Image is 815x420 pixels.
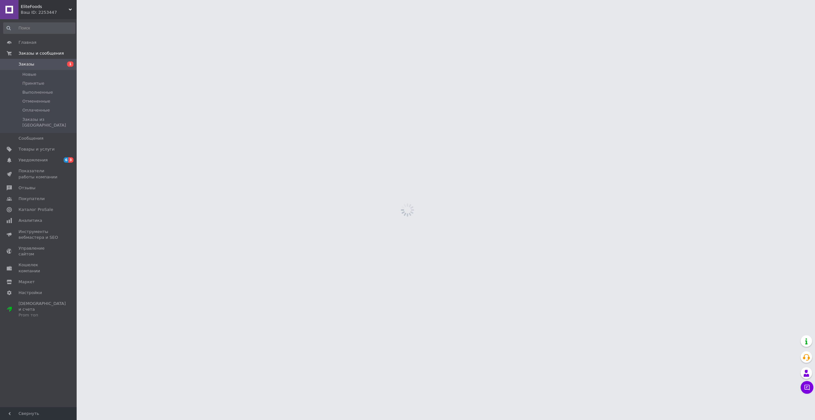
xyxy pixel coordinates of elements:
span: Товары и услуги [19,146,55,152]
div: Ваш ID: 2253447 [21,10,77,15]
span: Выполненные [22,89,53,95]
span: Принятые [22,81,44,86]
span: Кошелек компании [19,262,59,274]
span: Показатели работы компании [19,168,59,180]
span: Новые [22,72,36,77]
span: Оплаченные [22,107,50,113]
button: Чат с покупателем [801,381,813,394]
span: Каталог ProSale [19,207,53,213]
span: Настройки [19,290,42,296]
span: EliteFoods [21,4,69,10]
span: Маркет [19,279,35,285]
span: Покупатели [19,196,45,202]
span: 1 [67,61,73,67]
span: Сообщения [19,136,43,141]
span: Заказы из [GEOGRAPHIC_DATA] [22,117,75,128]
div: Prom топ [19,312,66,318]
span: Заказы и сообщения [19,51,64,56]
span: 6 [64,157,69,163]
span: Аналитика [19,218,42,223]
input: Поиск [3,22,75,34]
span: Управление сайтом [19,245,59,257]
span: Отмененные [22,98,50,104]
span: 3 [68,157,73,163]
span: Заказы [19,61,34,67]
span: Уведомления [19,157,48,163]
span: Главная [19,40,36,45]
span: Отзывы [19,185,35,191]
span: Инструменты вебмастера и SEO [19,229,59,240]
span: [DEMOGRAPHIC_DATA] и счета [19,301,66,318]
